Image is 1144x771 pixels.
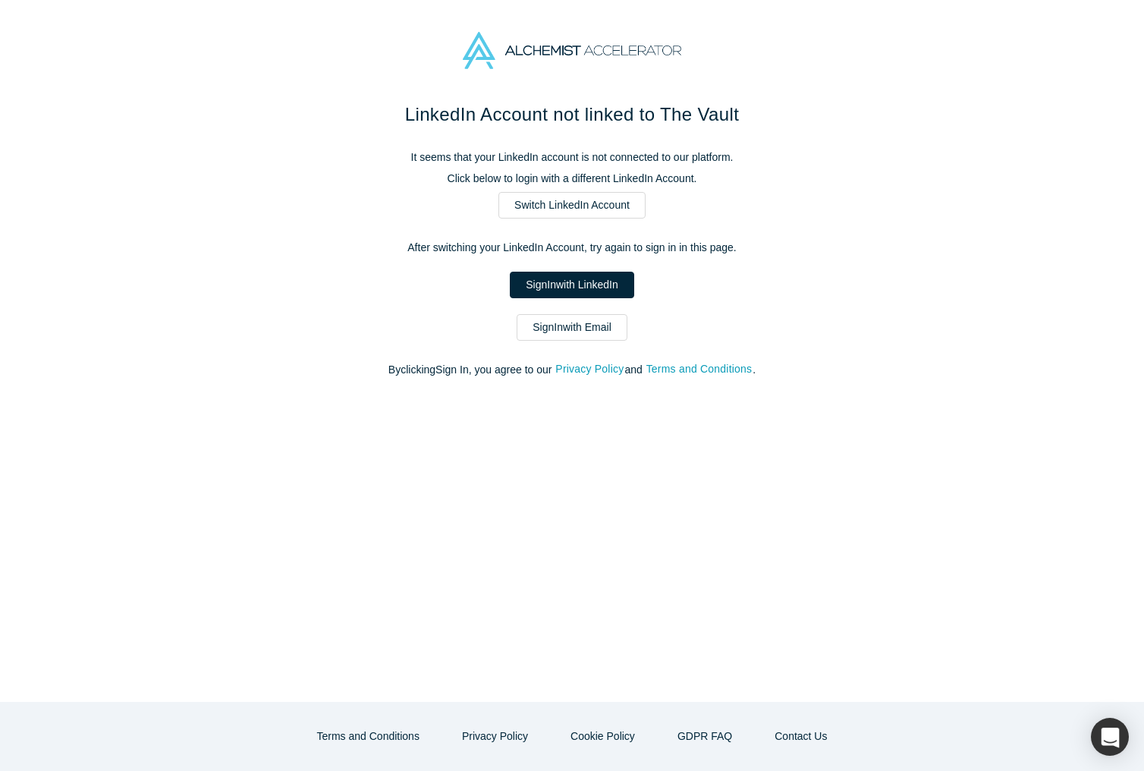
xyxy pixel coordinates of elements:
[301,723,435,750] button: Terms and Conditions
[253,149,891,165] p: It seems that your LinkedIn account is not connected to our platform.
[463,32,681,69] img: Alchemist Accelerator Logo
[555,360,624,378] button: Privacy Policy
[646,360,753,378] button: Terms and Conditions
[517,314,627,341] a: SignInwith Email
[510,272,633,298] a: SignInwith LinkedIn
[253,171,891,187] p: Click below to login with a different LinkedIn Account.
[253,362,891,378] p: By clicking Sign In , you agree to our and .
[253,240,891,256] p: After switching your LinkedIn Account, try again to sign in in this page.
[662,723,748,750] a: GDPR FAQ
[498,192,646,219] a: Switch LinkedIn Account
[253,101,891,128] h1: LinkedIn Account not linked to The Vault
[555,723,651,750] button: Cookie Policy
[759,723,843,750] button: Contact Us
[446,723,544,750] button: Privacy Policy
